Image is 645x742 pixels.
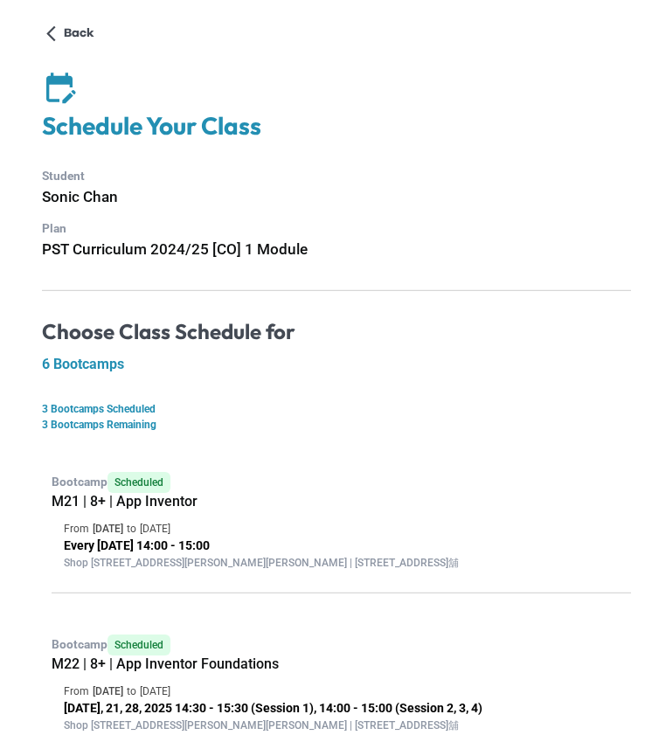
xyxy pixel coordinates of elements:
[42,356,631,373] h5: 6 Bootcamps
[42,319,631,345] h4: Choose Class Schedule for
[93,683,123,699] p: [DATE]
[64,718,619,733] p: Shop [STREET_ADDRESS][PERSON_NAME][PERSON_NAME] | [STREET_ADDRESS]舖
[64,699,619,718] p: [DATE], 21, 28, 2025 14:30 - 15:30 (Session 1), 14:00 - 15:00 (Session 2, 3, 4)
[64,521,89,537] p: From
[42,219,631,238] p: Plan
[42,417,631,433] p: 3 Bootcamps Remaining
[107,472,170,493] span: Scheduled
[42,167,631,185] p: Student
[93,521,123,537] p: [DATE]
[64,683,89,699] p: From
[42,401,631,417] p: 3 Bootcamps Scheduled
[127,683,136,699] p: to
[42,185,631,209] h6: Sonic Chan
[64,555,619,571] p: Shop [STREET_ADDRESS][PERSON_NAME][PERSON_NAME] | [STREET_ADDRESS]舖
[42,21,101,46] button: Back
[52,655,631,673] h5: M22 | 8+ | App Inventor Foundations
[42,238,631,261] h6: PST Curriculum 2024/25 [CO] 1 Module
[52,493,631,510] h5: M21 | 8+ | App Inventor
[140,683,170,699] p: [DATE]
[64,537,619,555] p: Every [DATE] 14:00 - 15:00
[42,111,631,142] h4: Schedule Your Class
[52,472,631,493] p: Bootcamp
[127,521,136,537] p: to
[52,635,631,655] p: Bootcamp
[107,635,170,655] span: Scheduled
[64,24,94,42] p: Back
[140,521,170,537] p: [DATE]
